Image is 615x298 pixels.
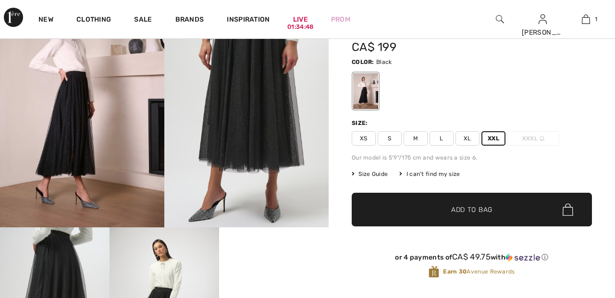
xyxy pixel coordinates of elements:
div: Our model is 5'9"/175 cm and wears a size 6. [352,153,592,162]
span: CA$ 199 [352,40,396,54]
span: M [404,131,428,146]
a: New [38,15,53,25]
span: XXL [481,131,505,146]
button: Add to Bag [352,193,592,226]
span: Black [376,59,392,65]
img: 1ère Avenue [4,8,23,27]
span: Avenue Rewards [443,267,515,276]
a: 1 [565,13,607,25]
a: Brands [175,15,204,25]
span: XS [352,131,376,146]
span: Add to Bag [451,205,492,215]
span: XL [455,131,480,146]
a: Sale [134,15,152,25]
div: 01:34:48 [287,23,313,32]
a: Prom [331,14,350,25]
span: Size Guide [352,170,388,178]
span: S [378,131,402,146]
div: or 4 payments ofCA$ 49.75withSezzle Click to learn more about Sezzle [352,252,592,265]
img: Avenue Rewards [429,265,439,278]
a: Sign In [539,14,547,24]
span: CA$ 49.75 [452,252,491,261]
img: ring-m.svg [540,136,544,141]
div: Black [353,73,378,109]
a: Live01:34:48 [293,14,308,25]
img: Bag.svg [563,203,573,216]
div: I can't find my size [399,170,460,178]
span: 1 [595,15,597,24]
div: or 4 payments of with [352,252,592,262]
div: [PERSON_NAME] [522,27,564,37]
strong: Earn 30 [443,268,467,275]
img: search the website [496,13,504,25]
video: Your browser does not support the video tag. [219,227,329,282]
img: Sezzle [505,253,540,262]
img: My Bag [582,13,590,25]
span: XXXL [507,131,559,146]
span: Color: [352,59,374,65]
img: My Info [539,13,547,25]
a: Clothing [76,15,111,25]
span: Inspiration [227,15,270,25]
div: Size: [352,119,370,127]
span: L [430,131,454,146]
